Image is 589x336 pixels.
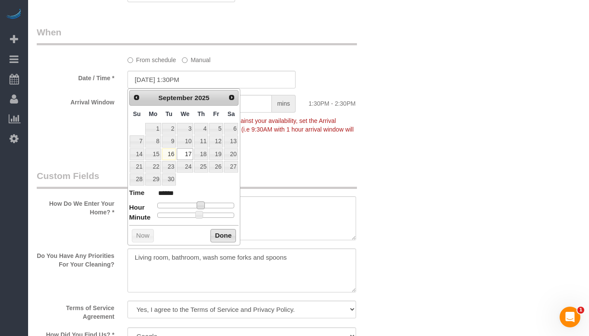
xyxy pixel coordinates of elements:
label: Do You Have Any Priorities For Your Cleaning? [30,248,121,269]
span: 1 [577,307,584,314]
a: 5 [209,123,223,135]
a: 16 [162,148,176,160]
a: Next [226,91,238,104]
a: 8 [145,135,161,147]
a: 13 [224,135,238,147]
a: 24 [177,161,193,173]
input: Manual [182,57,188,63]
a: Prev [131,91,143,104]
label: How Do We Enter Your Home? * [30,196,121,217]
a: 17 [177,148,193,160]
a: 28 [130,173,144,185]
a: 6 [224,123,238,135]
a: 30 [162,173,176,185]
span: Saturday [227,110,235,117]
span: To make this booking count against your availability, set the Arrival Window to match a spot on y... [127,117,354,141]
span: Thursday [197,110,205,117]
label: Manual [182,53,210,64]
legend: When [37,26,357,45]
span: September [159,94,193,101]
a: 20 [224,148,238,160]
a: 14 [130,148,144,160]
a: 15 [145,148,161,160]
span: mins [272,95,296,113]
span: Wednesday [181,110,190,117]
a: 29 [145,173,161,185]
a: 4 [194,123,208,135]
span: 2025 [194,94,209,101]
legend: Custom Fields [37,170,357,189]
label: Terms of Service Agreement [30,301,121,321]
a: 27 [224,161,238,173]
a: 18 [194,148,208,160]
label: From schedule [127,53,176,64]
img: Automaid Logo [5,9,22,21]
a: 19 [209,148,223,160]
button: Now [132,229,154,243]
a: 9 [162,135,176,147]
a: 21 [130,161,144,173]
span: Sunday [133,110,141,117]
button: Done [210,229,236,243]
span: Friday [213,110,219,117]
span: Monday [149,110,157,117]
span: Tuesday [166,110,172,117]
input: MM/DD/YYYY HH:MM [127,71,296,88]
span: Next [228,94,235,101]
span: Prev [133,94,140,101]
a: 22 [145,161,161,173]
a: 10 [177,135,193,147]
a: 2 [162,123,176,135]
input: From schedule [127,57,133,63]
dt: Hour [129,203,145,214]
a: 26 [209,161,223,173]
a: 11 [194,135,208,147]
a: 25 [194,161,208,173]
label: Arrival Window [30,95,121,107]
a: 7 [130,135,144,147]
a: 12 [209,135,223,147]
a: 1 [145,123,161,135]
label: Date / Time * [30,71,121,82]
dt: Time [129,188,145,199]
iframe: Intercom live chat [560,307,580,327]
a: 3 [177,123,193,135]
div: 1:30PM - 2:30PM [302,95,393,108]
a: 23 [162,161,176,173]
dt: Minute [129,213,151,223]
